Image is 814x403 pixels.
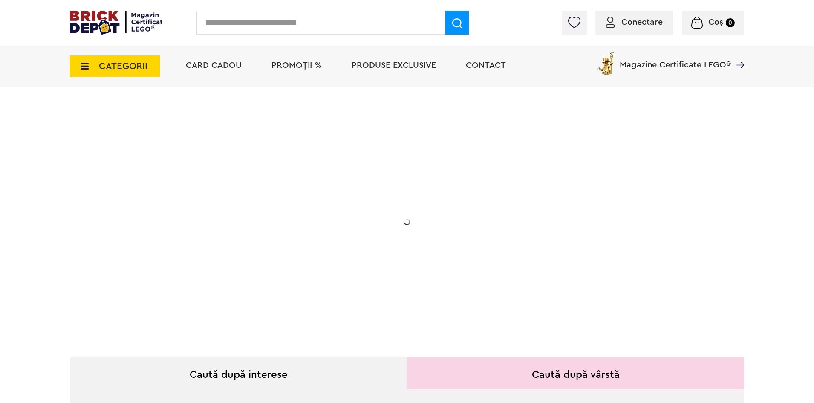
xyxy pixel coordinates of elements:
[407,357,744,389] div: Caută după vârstă
[731,49,744,58] a: Magazine Certificate LEGO®
[352,61,436,70] a: Produse exclusive
[466,61,506,70] a: Contact
[70,357,407,389] div: Caută după interese
[621,18,663,26] span: Conectare
[130,266,301,277] div: Află detalii
[620,49,731,69] span: Magazine Certificate LEGO®
[99,61,147,71] span: CATEGORII
[726,18,735,27] small: 0
[708,18,723,26] span: Coș
[130,172,301,203] h1: Cadou VIP 40772
[130,211,301,247] h2: Seria de sărbători: Fantomă luminoasă. Promoția este valabilă în perioada [DATE] - [DATE].
[606,18,663,26] a: Conectare
[186,61,242,70] a: Card Cadou
[271,61,322,70] a: PROMOȚII %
